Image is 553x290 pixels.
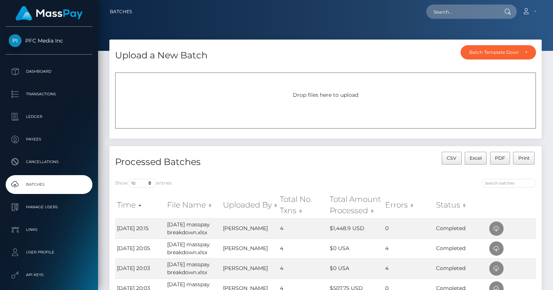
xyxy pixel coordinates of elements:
p: Dashboard [9,66,89,77]
td: $0 USA [328,258,383,278]
td: [DATE] 20:05 [115,238,165,258]
th: Status: activate to sort column ascending [434,192,487,218]
img: MassPay Logo [15,6,83,21]
a: API Keys [6,266,92,284]
a: Transactions [6,85,92,104]
a: Batches [6,175,92,194]
p: Cancellations [9,156,89,168]
td: [DATE] 20:15 [115,218,165,238]
p: Links [9,224,89,235]
td: [DATE] masspay breakdown.xlsx [165,238,221,258]
td: 4 [278,218,328,238]
th: Time: activate to sort column ascending [115,192,165,218]
td: 4 [278,238,328,258]
button: Print [513,152,535,165]
button: Batch Template Download [461,45,536,60]
td: $1,448.9 USD [328,218,383,238]
p: Transactions [9,89,89,100]
td: [DATE] masspay breakdown.xlsx [165,218,221,238]
p: User Profile [9,247,89,258]
th: Total Amount Processed: activate to sort column ascending [328,192,383,218]
td: [DATE] masspay breakdown.xlsx [165,258,221,278]
a: Manage Users [6,198,92,217]
p: Ledger [9,111,89,122]
td: Completed [434,238,487,258]
td: [PERSON_NAME] [221,218,278,238]
button: CSV [442,152,462,165]
p: API Keys [9,269,89,281]
span: Print [518,155,530,161]
a: Batches [110,4,132,20]
input: Search... [426,5,497,19]
span: CSV [447,155,456,161]
td: 4 [278,258,328,278]
td: 4 [383,238,434,258]
th: Errors: activate to sort column ascending [383,192,434,218]
td: 0 [383,218,434,238]
button: Excel [465,152,487,165]
a: Cancellations [6,153,92,171]
td: [PERSON_NAME] [221,238,278,258]
td: 4 [383,258,434,278]
p: Manage Users [9,201,89,213]
a: User Profile [6,243,92,262]
th: Total No. Txns: activate to sort column ascending [278,192,328,218]
button: PDF [490,152,510,165]
p: Payees [9,134,89,145]
a: Payees [6,130,92,149]
td: Completed [434,258,487,278]
label: Show entries [115,179,172,188]
img: PFC Media Inc [9,34,22,47]
h4: Upload a New Batch [115,49,207,62]
a: Links [6,220,92,239]
td: $0 USA [328,238,383,258]
a: Dashboard [6,62,92,81]
input: Search batches [481,179,536,188]
th: File Name: activate to sort column ascending [165,192,221,218]
a: Ledger [6,107,92,126]
select: Showentries [128,179,156,188]
span: Drop files here to upload [293,92,358,98]
span: PFC Media Inc [6,37,92,44]
td: [DATE] 20:03 [115,258,165,278]
td: [PERSON_NAME] [221,258,278,278]
span: PDF [495,155,505,161]
div: Batch Template Download [469,49,519,55]
span: Excel [470,155,482,161]
h4: Processed Batches [115,156,320,169]
td: Completed [434,218,487,238]
p: Batches [9,179,89,190]
th: Uploaded By: activate to sort column ascending [221,192,278,218]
